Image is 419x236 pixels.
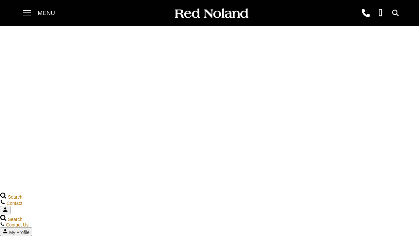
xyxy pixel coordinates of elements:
span: Search [8,194,22,200]
img: Red Noland Auto Group [173,8,249,19]
span: My Profile [9,230,29,235]
span: Search [8,217,22,222]
span: Contact Us [6,222,28,227]
span: Contact [7,201,22,206]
